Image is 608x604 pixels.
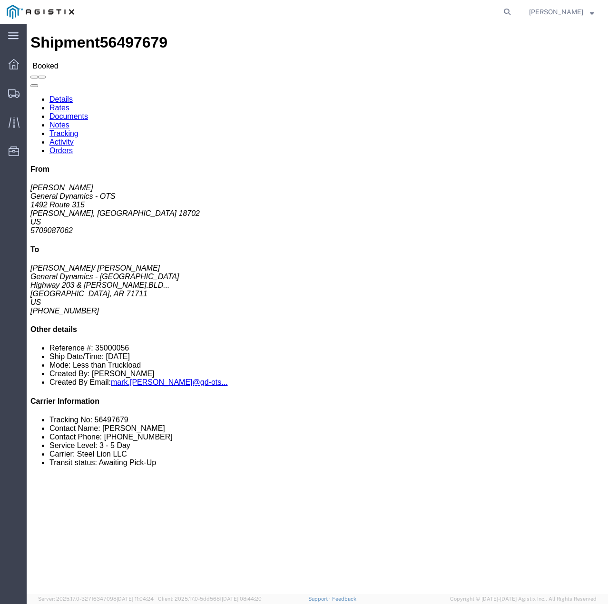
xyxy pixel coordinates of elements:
span: Server: 2025.17.0-327f6347098 [38,596,154,602]
span: Copyright © [DATE]-[DATE] Agistix Inc., All Rights Reserved [450,595,597,603]
iframe: FS Legacy Container [27,24,608,594]
button: [PERSON_NAME] [529,6,595,18]
span: Client: 2025.17.0-5dd568f [158,596,262,602]
span: Eric Timmerman [529,7,583,17]
span: [DATE] 11:04:24 [117,596,154,602]
a: Feedback [332,596,356,602]
span: [DATE] 08:44:20 [222,596,262,602]
img: logo [7,5,74,19]
a: Support [308,596,332,602]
